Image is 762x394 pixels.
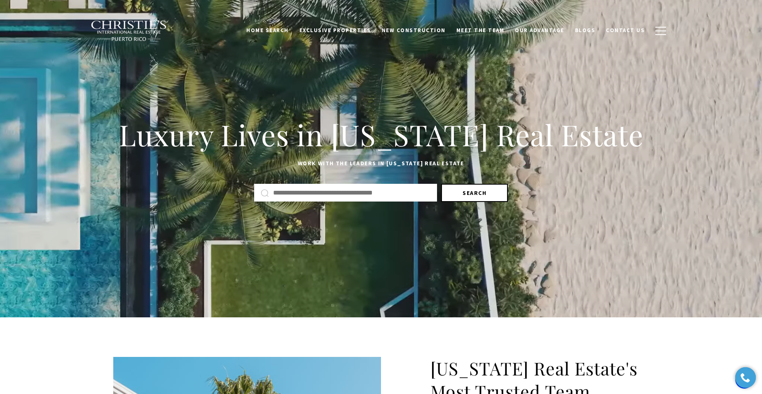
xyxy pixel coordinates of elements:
[441,184,508,202] button: Search
[294,23,376,38] a: Exclusive Properties
[510,23,570,38] a: Our Advantage
[91,20,167,42] img: Christie's International Real Estate black text logo
[570,23,601,38] a: Blogs
[113,159,649,169] p: Work with the leaders in [US_STATE] Real Estate
[113,117,649,153] h1: Luxury Lives in [US_STATE] Real Estate
[241,23,294,38] a: Home Search
[575,27,596,34] span: Blogs
[451,23,510,38] a: Meet the Team
[299,27,371,34] span: Exclusive Properties
[382,27,446,34] span: New Construction
[376,23,451,38] a: New Construction
[515,27,564,34] span: Our Advantage
[273,188,430,198] input: Search by Address, City, or Neighborhood
[606,27,645,34] span: Contact Us
[650,19,671,43] button: button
